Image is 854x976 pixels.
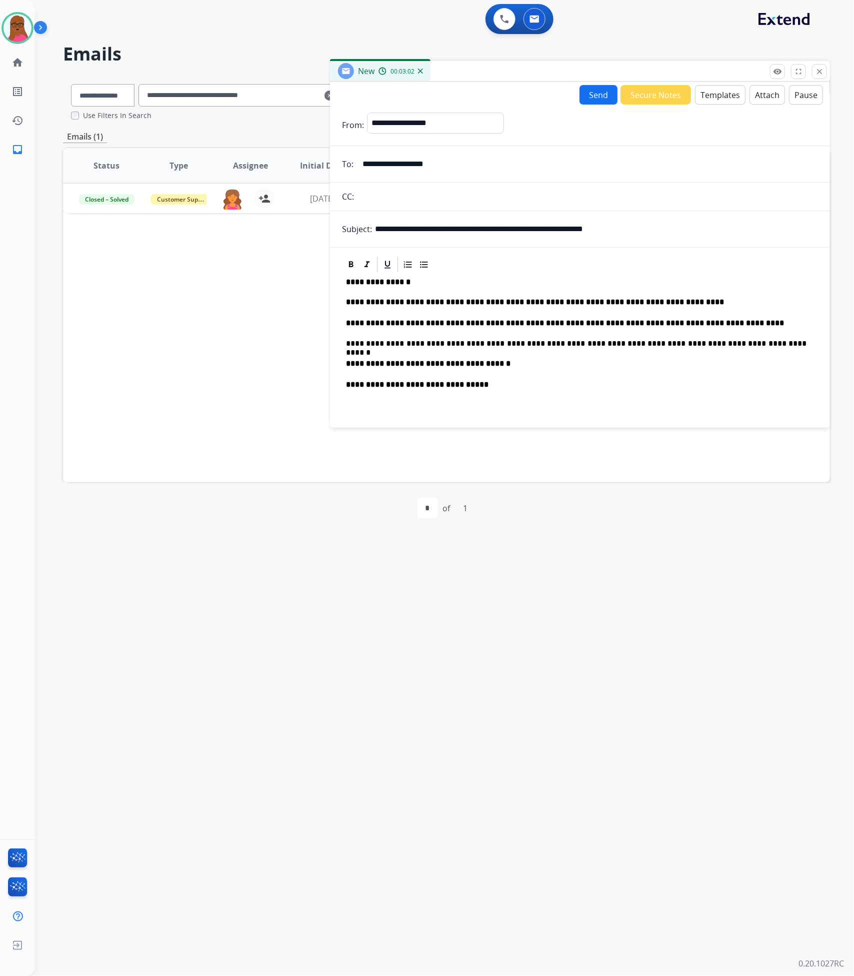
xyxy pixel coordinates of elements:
div: Italic [359,257,374,272]
button: Templates [695,85,745,105]
img: agent-avatar [222,189,242,210]
div: 1 [455,498,476,518]
span: New [358,66,374,77]
div: Ordered List [400,257,415,272]
button: Secure Notes [620,85,691,105]
div: Bold [343,257,358,272]
span: Customer Support [151,194,216,205]
p: CC: [342,191,354,203]
p: Subject: [342,223,372,235]
mat-icon: inbox [11,144,23,156]
div: Bullet List [416,257,431,272]
button: Send [579,85,617,105]
p: Emails (1) [63,131,107,143]
span: Assignee [233,160,268,172]
p: From: [342,119,364,131]
p: To: [342,158,353,170]
span: Status [93,160,119,172]
button: Pause [789,85,823,105]
mat-icon: home [11,57,23,69]
h2: Emails [63,44,830,64]
div: Underline [380,257,395,272]
button: Attach [749,85,785,105]
mat-icon: person_add [258,193,270,205]
label: Use Filters In Search [83,111,151,121]
img: avatar [3,14,31,42]
p: 0.20.1027RC [798,958,844,970]
span: Closed – Solved [79,194,134,205]
div: of [443,502,450,514]
mat-icon: history [11,115,23,127]
span: Initial Date [300,160,345,172]
mat-icon: clear [324,90,334,102]
mat-icon: close [815,67,824,76]
mat-icon: remove_red_eye [773,67,782,76]
span: Type [169,160,188,172]
span: 00:03:02 [390,68,414,76]
span: [DATE] [310,193,335,204]
mat-icon: fullscreen [794,67,803,76]
mat-icon: list_alt [11,86,23,98]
